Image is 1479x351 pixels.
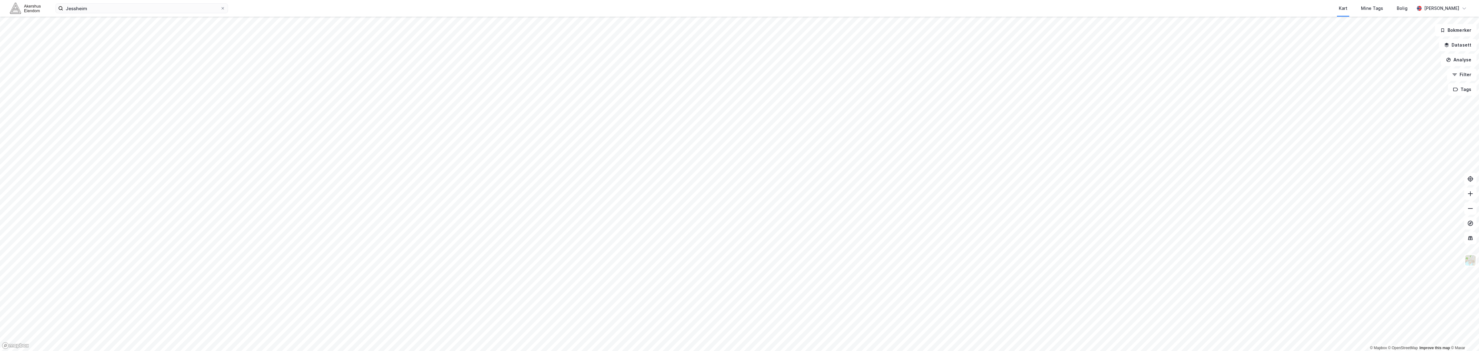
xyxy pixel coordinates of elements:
a: OpenStreetMap [1388,346,1418,350]
a: Mapbox [1370,346,1387,350]
div: Bolig [1397,5,1408,12]
a: Improve this map [1420,346,1450,350]
img: akershus-eiendom-logo.9091f326c980b4bce74ccdd9f866810c.svg [10,3,41,14]
img: Z [1465,254,1476,266]
button: Datasett [1439,39,1477,51]
button: Bokmerker [1435,24,1477,36]
div: Kontrollprogram for chat [1448,321,1479,351]
div: Kart [1339,5,1347,12]
button: Filter [1447,68,1477,81]
button: Tags [1448,83,1477,96]
a: Mapbox homepage [2,342,29,349]
button: Analyse [1441,54,1477,66]
iframe: Chat Widget [1448,321,1479,351]
div: Mine Tags [1361,5,1383,12]
div: [PERSON_NAME] [1424,5,1459,12]
input: Søk på adresse, matrikkel, gårdeiere, leietakere eller personer [63,4,220,13]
